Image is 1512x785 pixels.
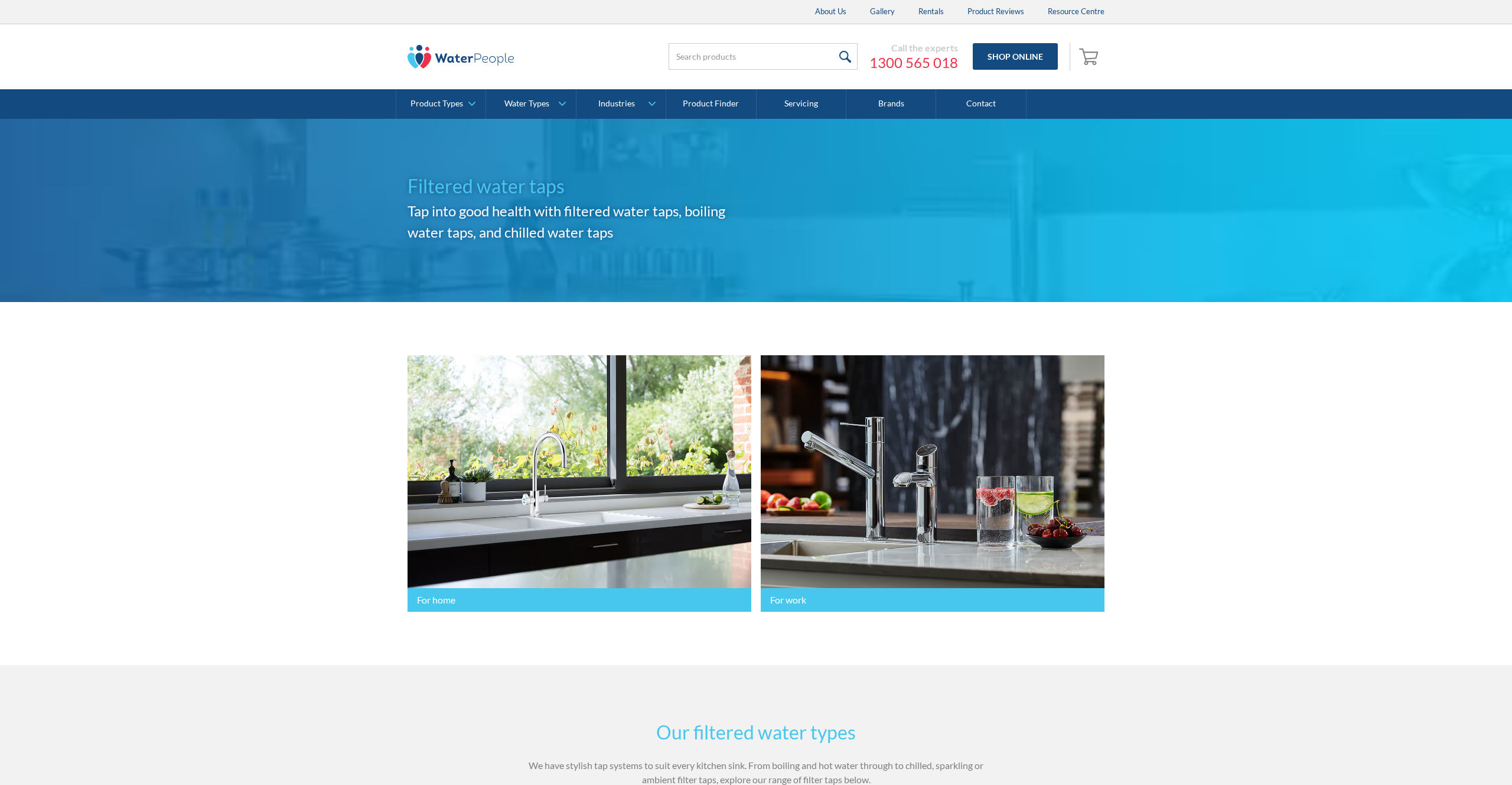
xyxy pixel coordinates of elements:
[408,172,756,200] h1: Filtered water taps
[576,89,666,119] a: Industries
[410,99,463,109] div: Product Types
[408,45,514,69] img: The Water People
[869,54,958,72] a: 1300 565 018
[846,89,936,119] a: Brands
[526,718,986,747] h2: Our filtered water types
[408,200,756,243] h2: Tap into good health with filtered water taps, boiling water taps, and chilled water taps
[973,43,1058,70] a: Shop Online
[396,89,485,119] a: Product Types
[486,89,575,119] a: Water Types
[757,89,846,119] a: Servicing
[598,99,635,109] div: Industries
[504,99,549,109] div: Water Types
[869,42,958,54] div: Call the experts
[666,89,756,119] a: Product Finder
[669,43,858,70] input: Search products
[1076,43,1104,71] a: Open empty cart
[936,89,1026,119] a: Contact
[1079,47,1102,66] img: shopping cart
[1394,726,1512,785] iframe: podium webchat widget bubble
